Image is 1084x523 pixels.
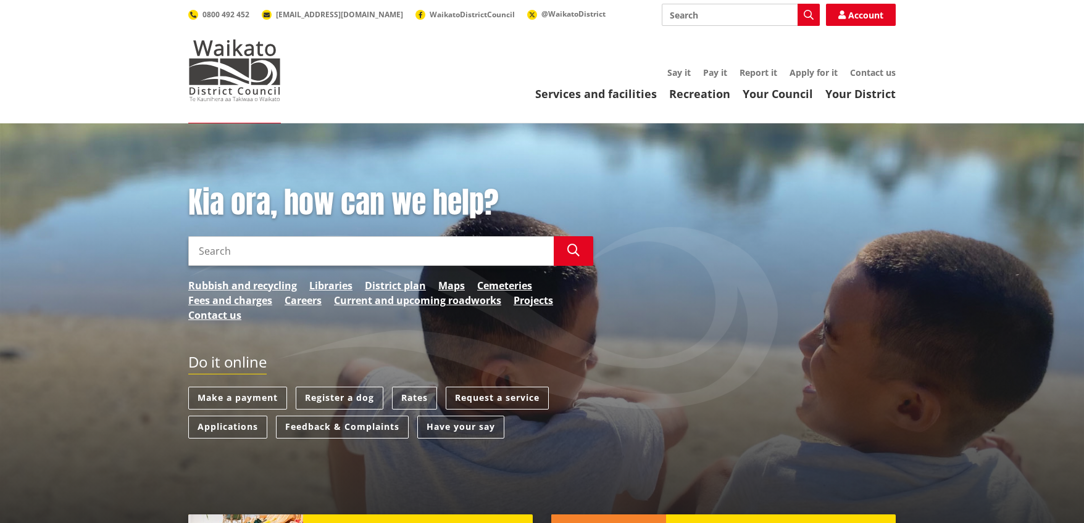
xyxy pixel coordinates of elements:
span: 0800 492 452 [202,9,249,20]
a: Report it [740,67,777,78]
a: Careers [285,293,322,308]
a: Request a service [446,387,549,410]
a: Your District [825,86,896,101]
a: @WaikatoDistrict [527,9,606,19]
a: Apply for it [790,67,838,78]
span: [EMAIL_ADDRESS][DOMAIN_NAME] [276,9,403,20]
a: Recreation [669,86,730,101]
a: Feedback & Complaints [276,416,409,439]
a: Say it [667,67,691,78]
a: Fees and charges [188,293,272,308]
a: Contact us [188,308,241,323]
a: Make a payment [188,387,287,410]
input: Search input [662,4,820,26]
a: Maps [438,278,465,293]
a: Pay it [703,67,727,78]
img: Waikato District Council - Te Kaunihera aa Takiwaa o Waikato [188,39,281,101]
span: @WaikatoDistrict [541,9,606,19]
a: Account [826,4,896,26]
a: Cemeteries [477,278,532,293]
a: Rubbish and recycling [188,278,297,293]
a: District plan [365,278,426,293]
a: Have your say [417,416,504,439]
a: Current and upcoming roadworks [334,293,501,308]
a: 0800 492 452 [188,9,249,20]
h1: Kia ora, how can we help? [188,185,593,221]
a: [EMAIL_ADDRESS][DOMAIN_NAME] [262,9,403,20]
a: Your Council [743,86,813,101]
a: Contact us [850,67,896,78]
a: Projects [514,293,553,308]
a: Libraries [309,278,352,293]
a: WaikatoDistrictCouncil [415,9,515,20]
span: WaikatoDistrictCouncil [430,9,515,20]
input: Search input [188,236,554,266]
a: Services and facilities [535,86,657,101]
a: Applications [188,416,267,439]
a: Rates [392,387,437,410]
a: Register a dog [296,387,383,410]
h2: Do it online [188,353,267,375]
